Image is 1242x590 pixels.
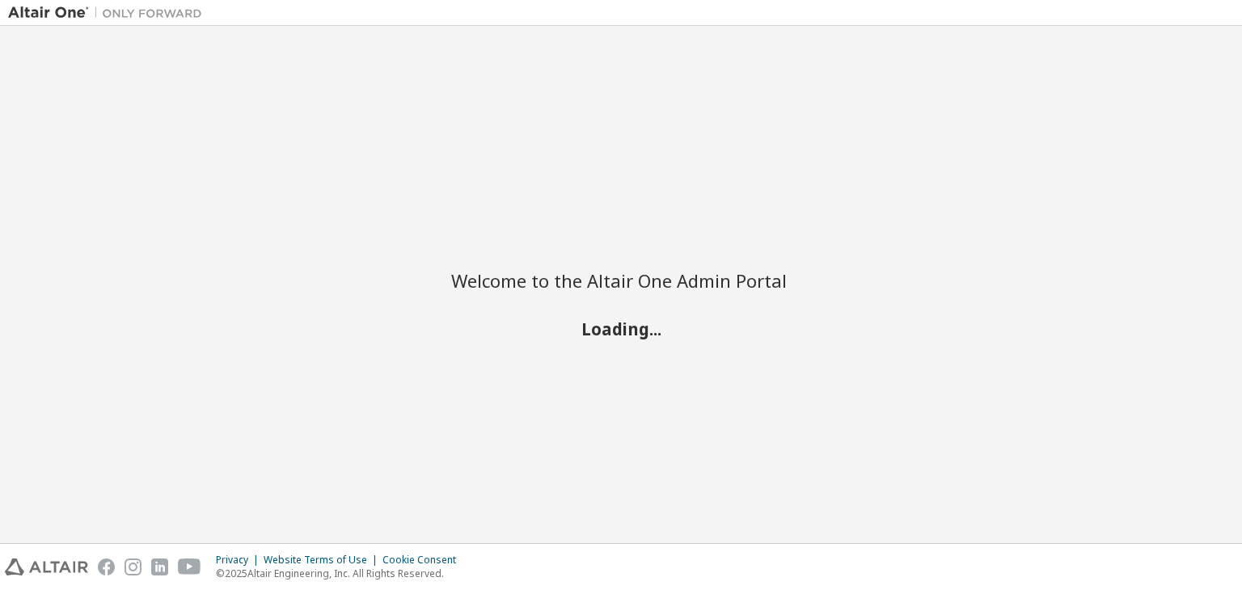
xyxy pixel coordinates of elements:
[151,558,168,575] img: linkedin.svg
[264,554,382,567] div: Website Terms of Use
[98,558,115,575] img: facebook.svg
[216,554,264,567] div: Privacy
[382,554,466,567] div: Cookie Consent
[178,558,201,575] img: youtube.svg
[451,269,791,292] h2: Welcome to the Altair One Admin Portal
[8,5,210,21] img: Altair One
[125,558,142,575] img: instagram.svg
[216,567,466,580] p: © 2025 Altair Engineering, Inc. All Rights Reserved.
[451,318,791,339] h2: Loading...
[5,558,88,575] img: altair_logo.svg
